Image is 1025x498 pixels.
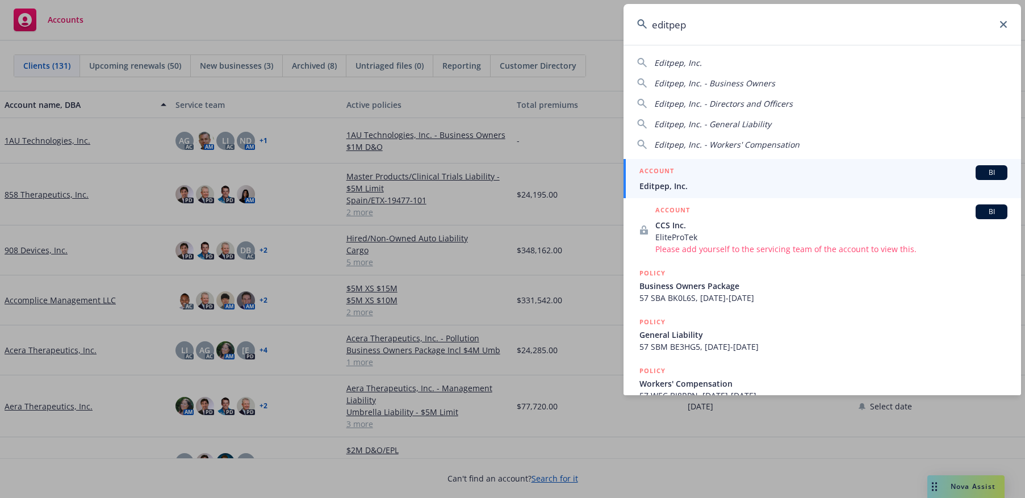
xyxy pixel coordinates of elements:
[639,180,1007,192] span: Editpep, Inc.
[655,243,1007,255] span: Please add yourself to the servicing team of the account to view this.
[639,267,666,279] h5: POLICY
[639,165,674,179] h5: ACCOUNT
[655,231,1007,243] span: EliteProTek
[624,359,1021,408] a: POLICYWorkers' Compensation57 WEC BJ8RPN, [DATE]-[DATE]
[639,329,1007,341] span: General Liability
[655,204,690,218] h5: ACCOUNT
[654,139,800,150] span: Editpep, Inc. - Workers' Compensation
[654,57,702,68] span: Editpep, Inc.
[654,98,793,109] span: Editpep, Inc. - Directors and Officers
[639,365,666,376] h5: POLICY
[624,159,1021,198] a: ACCOUNTBIEditpep, Inc.
[639,316,666,328] h5: POLICY
[624,198,1021,261] a: ACCOUNTBICCS Inc.EliteProTekPlease add yourself to the servicing team of the account to view this.
[655,219,1007,231] span: CCS Inc.
[980,207,1003,217] span: BI
[654,119,771,129] span: Editpep, Inc. - General Liability
[639,292,1007,304] span: 57 SBA BK0L6S, [DATE]-[DATE]
[639,341,1007,353] span: 57 SBM BE3HG5, [DATE]-[DATE]
[980,168,1003,178] span: BI
[639,390,1007,401] span: 57 WEC BJ8RPN, [DATE]-[DATE]
[624,310,1021,359] a: POLICYGeneral Liability57 SBM BE3HG5, [DATE]-[DATE]
[624,261,1021,310] a: POLICYBusiness Owners Package57 SBA BK0L6S, [DATE]-[DATE]
[624,4,1021,45] input: Search...
[639,280,1007,292] span: Business Owners Package
[654,78,775,89] span: Editpep, Inc. - Business Owners
[639,378,1007,390] span: Workers' Compensation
